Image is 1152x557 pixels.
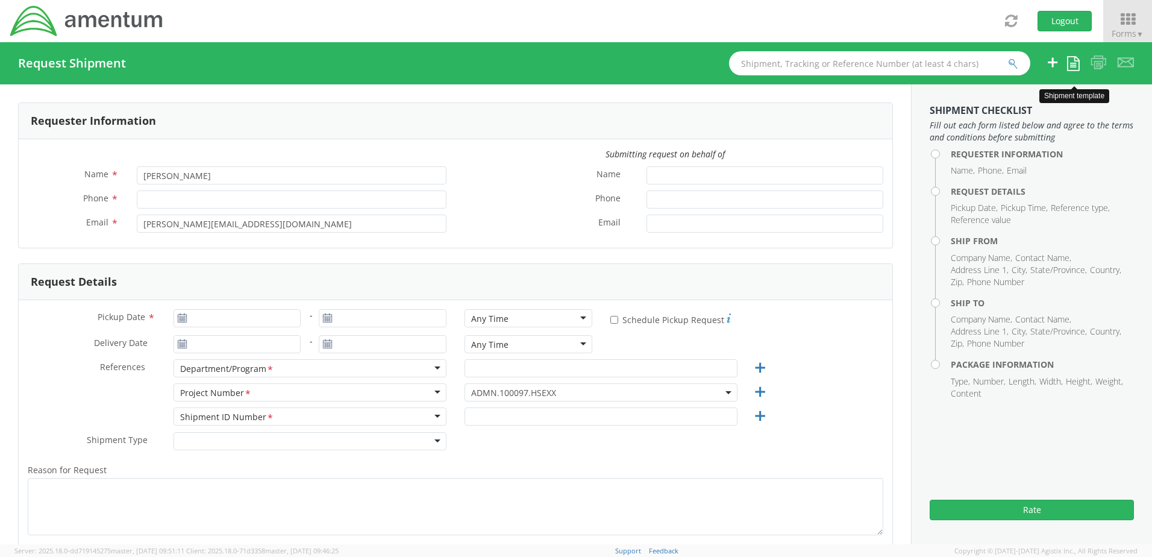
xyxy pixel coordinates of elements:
span: Shipment Type [87,434,148,448]
li: Contact Name [1015,313,1071,326]
span: Name [84,168,108,180]
li: Name [951,165,975,177]
span: ▼ [1136,29,1144,39]
span: Copyright © [DATE]-[DATE] Agistix Inc., All Rights Reserved [954,546,1138,556]
li: Weight [1095,376,1123,388]
span: Pickup Date [98,311,145,323]
li: Number [973,376,1006,388]
span: Name [596,168,621,182]
li: Pickup Date [951,202,998,214]
li: Email [1007,165,1027,177]
li: State/Province [1030,264,1087,276]
li: Country [1090,264,1121,276]
span: Fill out each form listed below and agree to the terms and conditions before submitting [930,119,1134,143]
a: Support [615,546,641,555]
span: Phone [595,192,621,206]
h4: Request Details [951,187,1134,196]
li: Length [1009,376,1036,388]
li: Type [951,376,970,388]
span: master, [DATE] 09:51:11 [111,546,184,555]
div: Shipment template [1039,89,1109,103]
span: Client: 2025.18.0-71d3358 [186,546,339,555]
h4: Requester Information [951,149,1134,159]
a: Feedback [649,546,678,555]
span: Delivery Date [94,337,148,351]
h3: Shipment Checklist [930,105,1134,116]
li: Pickup Time [1001,202,1048,214]
i: Submitting request on behalf of [606,148,725,160]
li: City [1012,264,1027,276]
li: Contact Name [1015,252,1071,264]
span: Forms [1112,28,1144,39]
img: dyn-intl-logo-049831509241104b2a82.png [9,4,164,38]
span: master, [DATE] 09:46:25 [265,546,339,555]
div: Any Time [471,313,509,325]
span: Shipment Notification [28,543,116,555]
h4: Package Information [951,360,1134,369]
label: Schedule Pickup Request [610,312,731,326]
button: Logout [1038,11,1092,31]
li: Height [1066,376,1092,388]
li: Address Line 1 [951,326,1009,338]
h4: Ship To [951,298,1134,307]
li: Phone Number [967,276,1024,288]
li: Address Line 1 [951,264,1009,276]
li: Company Name [951,252,1012,264]
li: Reference value [951,214,1011,226]
li: Reference type [1051,202,1110,214]
li: Country [1090,326,1121,338]
input: Shipment, Tracking or Reference Number (at least 4 chars) [729,51,1030,75]
span: Phone [83,192,108,204]
div: Department/Program [180,363,274,376]
li: State/Province [1030,326,1087,338]
li: Company Name [951,313,1012,326]
span: References [100,361,145,373]
span: Server: 2025.18.0-dd719145275 [14,546,184,555]
li: Zip [951,276,964,288]
h3: Requester Information [31,115,156,127]
h3: Request Details [31,276,117,288]
button: Rate [930,500,1134,520]
li: Content [951,388,981,400]
span: ADMN.100097.HSEXX [465,383,737,401]
span: Email [86,216,108,228]
li: City [1012,326,1027,338]
div: Project Number [180,387,252,400]
div: Any Time [471,339,509,351]
div: Shipment ID Number [180,411,274,424]
h4: Request Shipment [18,57,126,70]
li: Phone [978,165,1004,177]
span: Reason for Request [28,464,107,476]
span: Email [598,216,621,230]
h4: Ship From [951,236,1134,245]
input: Schedule Pickup Request [610,316,618,324]
span: Message [465,543,500,555]
li: Width [1039,376,1063,388]
span: ADMN.100097.HSEXX [471,387,731,398]
li: Zip [951,338,964,350]
li: Phone Number [967,338,1024,350]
